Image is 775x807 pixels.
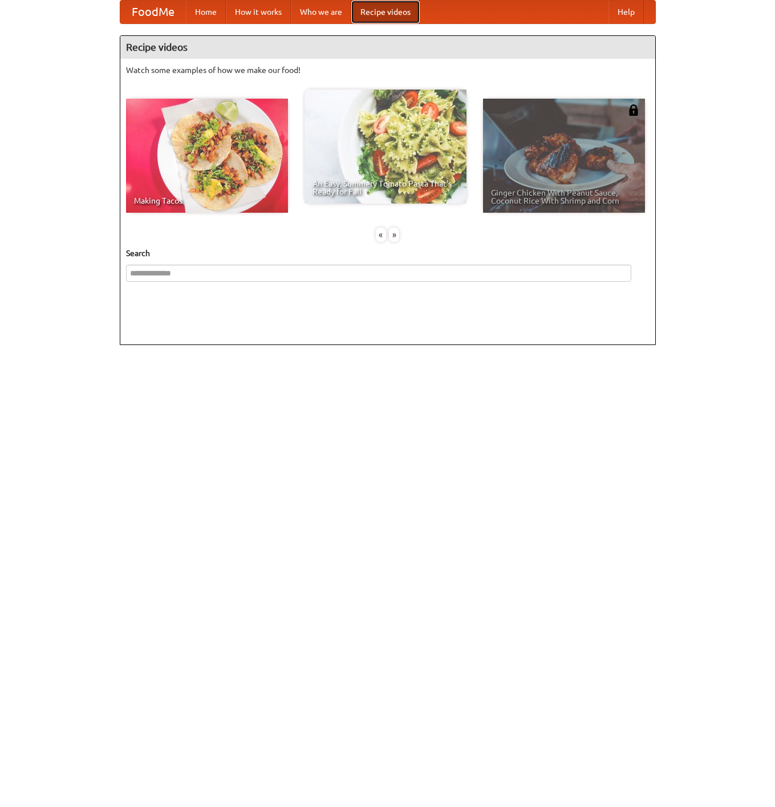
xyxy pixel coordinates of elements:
a: Recipe videos [351,1,420,23]
div: » [389,228,399,242]
h5: Search [126,248,650,259]
a: Home [186,1,226,23]
a: Help [608,1,644,23]
span: Making Tacos [134,197,280,205]
a: Making Tacos [126,99,288,213]
h4: Recipe videos [120,36,655,59]
a: An Easy, Summery Tomato Pasta That's Ready for Fall [305,90,466,204]
div: « [376,228,386,242]
a: How it works [226,1,291,23]
img: 483408.png [628,104,639,116]
p: Watch some examples of how we make our food! [126,64,650,76]
a: FoodMe [120,1,186,23]
a: Who we are [291,1,351,23]
span: An Easy, Summery Tomato Pasta That's Ready for Fall [313,180,458,196]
